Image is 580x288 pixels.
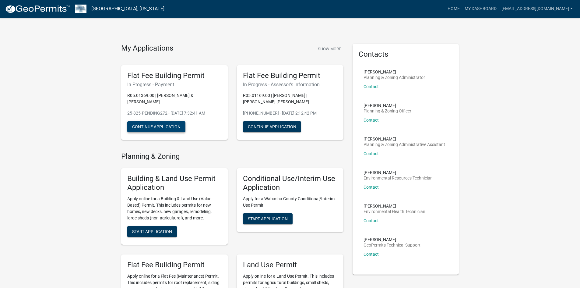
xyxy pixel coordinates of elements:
p: R05.01369.00 | [PERSON_NAME] & [PERSON_NAME] [127,92,222,105]
p: [PERSON_NAME] [364,204,425,208]
h4: Planning & Zoning [121,152,343,161]
a: Contact [364,118,379,123]
h5: Land Use Permit [243,261,337,269]
h5: Flat Fee Building Permit [127,71,222,80]
p: Planning & Zoning Officer [364,109,411,113]
p: [PHONE_NUMBER] - [DATE] 2:12:42 PM [243,110,337,116]
a: Home [445,3,462,15]
p: [PERSON_NAME] [364,103,411,108]
span: Start Application [132,229,172,234]
button: Start Application [243,213,293,224]
button: Continue Application [243,121,301,132]
img: Wabasha County, Minnesota [75,5,86,13]
p: [PERSON_NAME] [364,137,445,141]
p: Apply for a Wabasha County Conditional/Interim Use Permit [243,196,337,208]
p: [PERSON_NAME] [364,170,433,175]
p: Planning & Zoning Administrative Assistant [364,142,445,147]
span: Start Application [248,216,288,221]
p: Planning & Zoning Administrator [364,75,425,80]
p: R05.01169.00 | [PERSON_NAME] | [PERSON_NAME] [PERSON_NAME] [243,92,337,105]
h5: Flat Fee Building Permit [243,71,337,80]
p: GeoPermits Technical Support [364,243,420,247]
a: [GEOGRAPHIC_DATA], [US_STATE] [91,4,164,14]
h5: Flat Fee Building Permit [127,261,222,269]
a: Contact [364,185,379,190]
h6: In Progress - Payment [127,82,222,87]
p: [PERSON_NAME] [364,237,420,242]
p: [PERSON_NAME] [364,70,425,74]
p: Environmental Resources Technician [364,176,433,180]
a: My Dashboard [462,3,499,15]
button: Show More [315,44,343,54]
a: Contact [364,151,379,156]
a: Contact [364,218,379,223]
a: [EMAIL_ADDRESS][DOMAIN_NAME] [499,3,575,15]
h6: In Progress - Assessor's Information [243,82,337,87]
h5: Building & Land Use Permit Application [127,174,222,192]
p: 25-825-PENDING272 - [DATE] 7:32:41 AM [127,110,222,116]
h5: Contacts [359,50,453,59]
a: Contact [364,84,379,89]
h4: My Applications [121,44,173,53]
a: Contact [364,252,379,257]
h5: Conditional Use/Interim Use Application [243,174,337,192]
p: Apply online for a Building & Land Use (Value-Based) Permit. This includes permits for new homes,... [127,196,222,221]
p: Environmental Health Technician [364,209,425,214]
button: Continue Application [127,121,185,132]
button: Start Application [127,226,177,237]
